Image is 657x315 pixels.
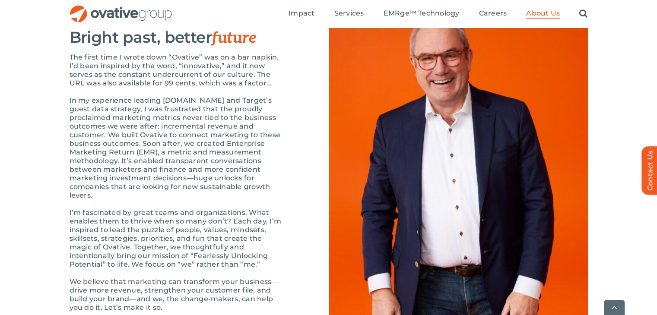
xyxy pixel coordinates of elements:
a: EMRge™ Technology [383,9,459,19]
a: Services [334,9,364,19]
a: OG_Full_horizontal_RGB [69,4,173,13]
h3: Bright past, better [70,28,286,47]
a: About Us [526,9,560,19]
p: We believe that marketing can transform your business—drive more revenue, strengthen your custome... [70,277,286,312]
p: In my experience leading [DOMAIN_NAME] and Target’s guest data strategy, I was frustrated that th... [70,96,286,200]
span: future [212,28,256,47]
span: Impact [289,9,314,18]
p: I’m fascinated by great teams and organizations. What enables them to thrive when so many don’t? ... [70,208,286,269]
p: The first time I wrote down “Ovative” was on a bar napkin. I’d been inspired by the word, “innova... [70,53,286,88]
a: Careers [479,9,507,19]
span: About Us [526,9,560,18]
span: Careers [479,9,507,18]
a: Impact [289,9,314,19]
span: Services [334,9,364,18]
span: EMRge™ Technology [383,9,459,18]
a: Search [579,9,587,19]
